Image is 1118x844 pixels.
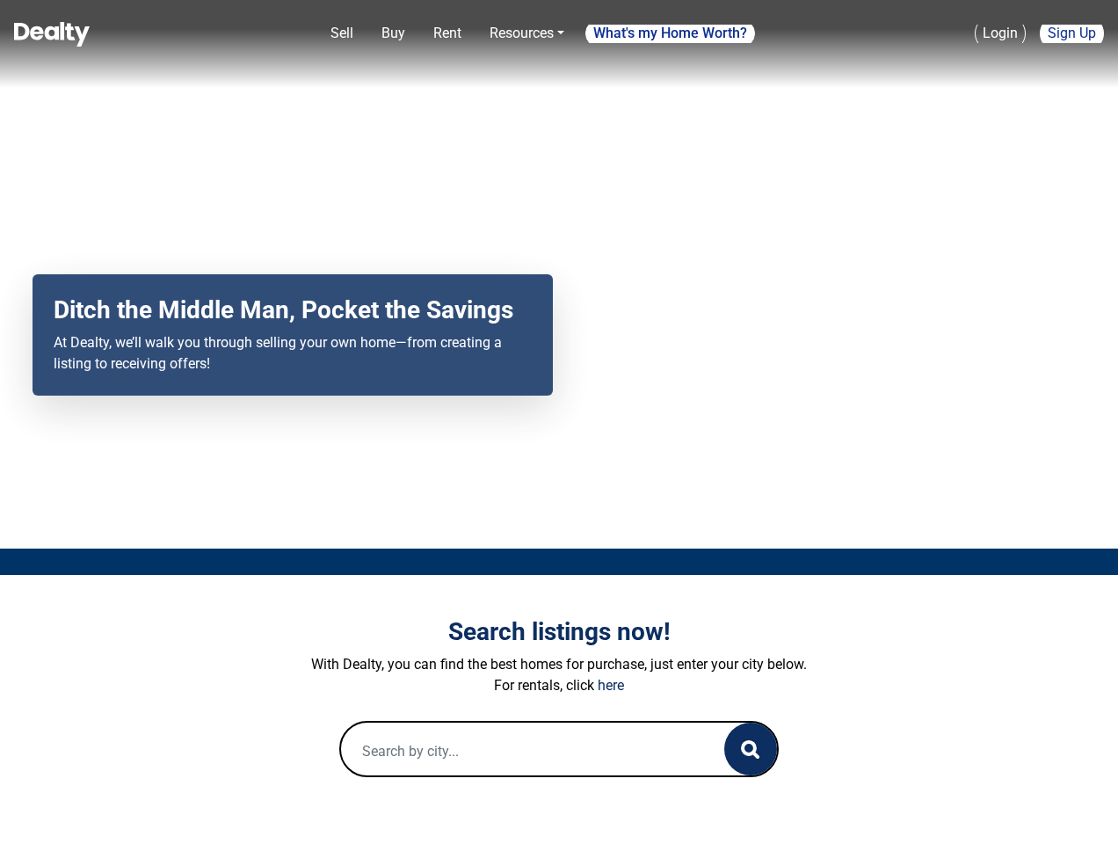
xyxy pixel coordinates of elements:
[585,19,755,47] a: What's my Home Worth?
[54,332,532,375] p: At Dealty, we’ll walk you through selling your own home—from creating a listing to receiving offers!
[71,675,1047,696] p: For rentals, click
[598,677,624,694] a: here
[14,22,90,47] img: Dealty - Buy, Sell & Rent Homes
[323,16,360,51] a: Sell
[54,295,532,325] h2: Ditch the Middle Man, Pocket the Savings
[1040,15,1104,52] a: Sign Up
[374,16,412,51] a: Buy
[1058,784,1100,826] iframe: Intercom live chat
[71,617,1047,647] h3: Search listings now!
[426,16,468,51] a: Rent
[975,15,1026,52] a: Login
[71,654,1047,675] p: With Dealty, you can find the best homes for purchase, just enter your city below.
[341,723,689,779] input: Search by city...
[483,16,571,51] a: Resources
